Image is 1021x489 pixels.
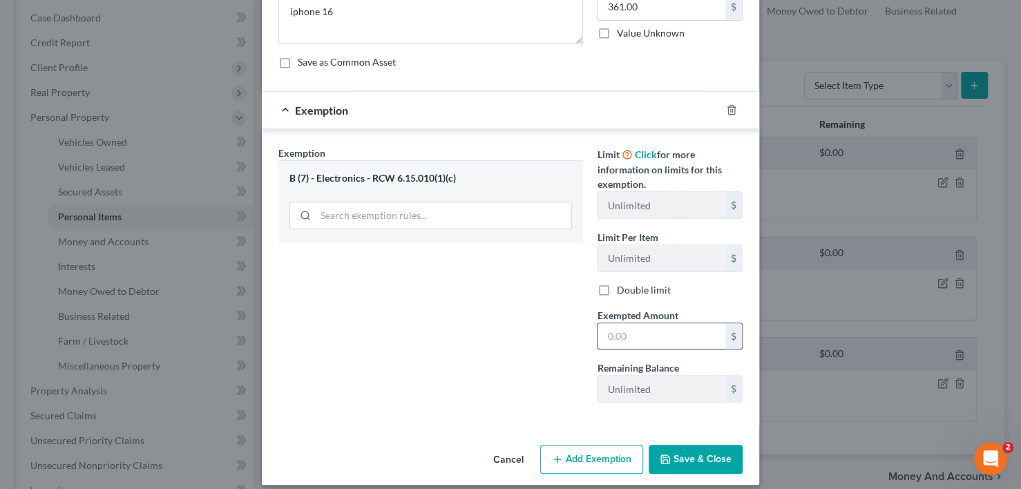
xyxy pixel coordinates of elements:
[298,55,396,69] label: Save as Common Asset
[725,376,742,402] div: $
[974,442,1007,475] iframe: Intercom live chat
[598,376,725,402] input: --
[634,148,656,160] a: Click
[598,245,725,271] input: --
[295,104,348,117] span: Exemption
[289,172,572,185] div: B (7) - Electronics - RCW 6.15.010(1)(c)
[597,148,619,160] span: Limit
[597,148,721,190] span: for more information on limits for this exemption.
[649,445,743,474] button: Save & Close
[725,245,742,271] div: $
[316,202,571,229] input: Search exemption rules...
[278,147,325,159] span: Exemption
[598,192,725,218] input: --
[616,26,684,40] label: Value Unknown
[597,309,678,321] span: Exempted Amount
[598,323,725,349] input: 0.00
[540,445,643,474] button: Add Exemption
[597,230,658,245] label: Limit Per Item
[616,283,670,297] label: Double limit
[1002,442,1013,453] span: 2
[725,323,742,349] div: $
[597,361,678,375] label: Remaining Balance
[482,446,535,474] button: Cancel
[725,192,742,218] div: $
